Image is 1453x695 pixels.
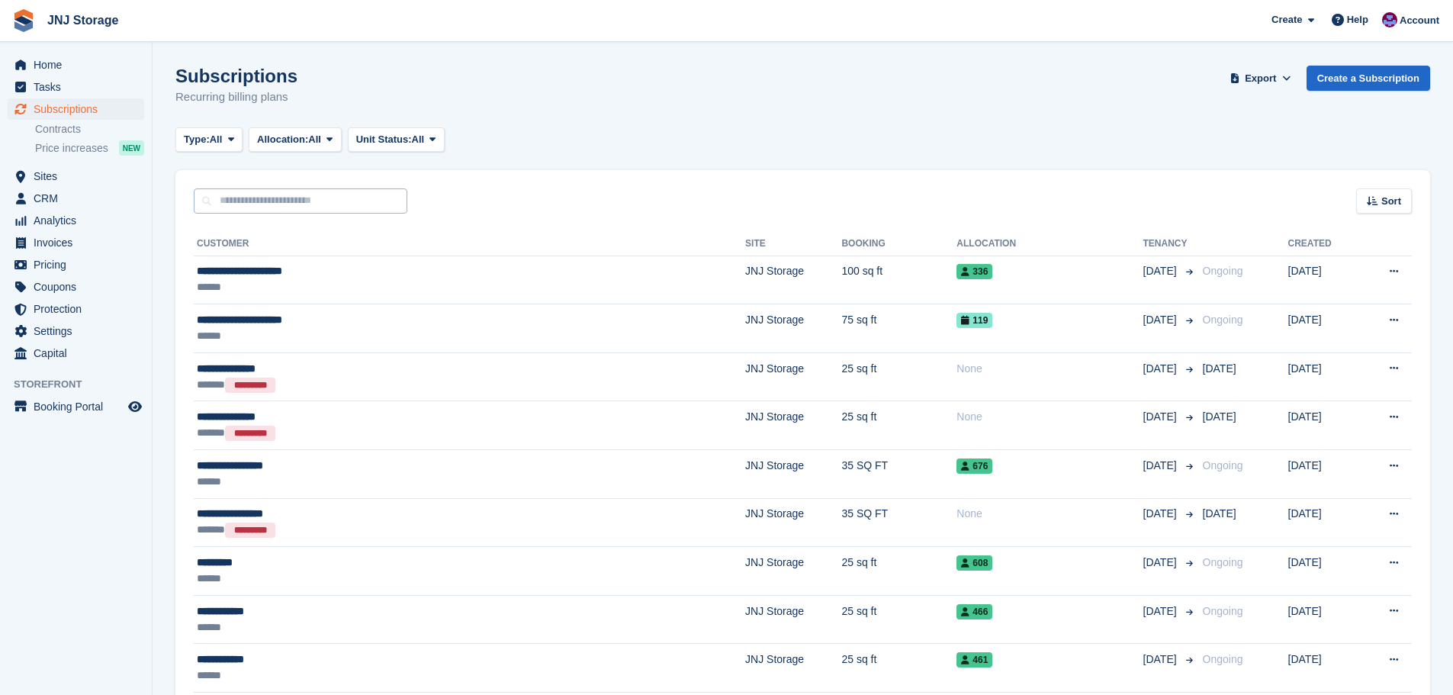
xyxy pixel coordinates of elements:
[34,343,125,364] span: Capital
[35,141,108,156] span: Price increases
[8,188,144,209] a: menu
[1288,401,1360,450] td: [DATE]
[841,304,956,353] td: 75 sq ft
[34,76,125,98] span: Tasks
[1143,312,1180,328] span: [DATE]
[1203,653,1243,665] span: Ongoing
[1288,644,1360,693] td: [DATE]
[841,256,956,304] td: 100 sq ft
[745,304,841,353] td: JNJ Storage
[1381,194,1401,209] span: Sort
[745,547,841,596] td: JNJ Storage
[8,76,144,98] a: menu
[119,140,144,156] div: NEW
[841,547,956,596] td: 25 sq ft
[956,313,992,328] span: 119
[34,54,125,76] span: Home
[8,343,144,364] a: menu
[1203,459,1243,471] span: Ongoing
[356,132,412,147] span: Unit Status:
[745,498,841,547] td: JNJ Storage
[34,232,125,253] span: Invoices
[8,210,144,231] a: menu
[1143,652,1180,668] span: [DATE]
[14,377,152,392] span: Storefront
[184,132,210,147] span: Type:
[8,54,144,76] a: menu
[8,276,144,298] a: menu
[35,122,144,137] a: Contracts
[956,232,1143,256] th: Allocation
[956,506,1143,522] div: None
[175,66,297,86] h1: Subscriptions
[8,98,144,120] a: menu
[841,644,956,693] td: 25 sq ft
[1245,71,1276,86] span: Export
[348,127,445,153] button: Unit Status: All
[8,298,144,320] a: menu
[1203,410,1236,423] span: [DATE]
[126,397,144,416] a: Preview store
[745,232,841,256] th: Site
[1143,263,1180,279] span: [DATE]
[8,320,144,342] a: menu
[745,352,841,401] td: JNJ Storage
[745,644,841,693] td: JNJ Storage
[210,132,223,147] span: All
[34,98,125,120] span: Subscriptions
[745,401,841,450] td: JNJ Storage
[34,276,125,298] span: Coupons
[1203,265,1243,277] span: Ongoing
[1288,232,1360,256] th: Created
[1143,409,1180,425] span: [DATE]
[1288,498,1360,547] td: [DATE]
[1203,556,1243,568] span: Ongoing
[34,298,125,320] span: Protection
[1143,458,1180,474] span: [DATE]
[1382,12,1397,27] img: Jonathan Scrase
[175,127,243,153] button: Type: All
[745,256,841,304] td: JNJ Storage
[8,396,144,417] a: menu
[41,8,124,33] a: JNJ Storage
[841,401,956,450] td: 25 sq ft
[34,320,125,342] span: Settings
[1143,506,1180,522] span: [DATE]
[308,132,321,147] span: All
[34,188,125,209] span: CRM
[841,450,956,499] td: 35 SQ FT
[1271,12,1302,27] span: Create
[956,459,992,474] span: 676
[412,132,425,147] span: All
[1307,66,1430,91] a: Create a Subscription
[1347,12,1368,27] span: Help
[249,127,342,153] button: Allocation: All
[34,254,125,275] span: Pricing
[1203,314,1243,326] span: Ongoing
[1143,603,1180,619] span: [DATE]
[745,595,841,644] td: JNJ Storage
[1288,304,1360,353] td: [DATE]
[1203,605,1243,617] span: Ongoing
[956,652,992,668] span: 461
[956,604,992,619] span: 466
[8,166,144,187] a: menu
[1288,595,1360,644] td: [DATE]
[956,409,1143,425] div: None
[1203,507,1236,520] span: [DATE]
[8,254,144,275] a: menu
[1227,66,1294,91] button: Export
[956,264,992,279] span: 336
[1203,362,1236,375] span: [DATE]
[34,210,125,231] span: Analytics
[1288,450,1360,499] td: [DATE]
[12,9,35,32] img: stora-icon-8386f47178a22dfd0bd8f6a31ec36ba5ce8667c1dd55bd0f319d3a0aa187defe.svg
[841,232,956,256] th: Booking
[175,88,297,106] p: Recurring billing plans
[8,232,144,253] a: menu
[956,361,1143,377] div: None
[745,450,841,499] td: JNJ Storage
[1143,232,1197,256] th: Tenancy
[841,498,956,547] td: 35 SQ FT
[194,232,745,256] th: Customer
